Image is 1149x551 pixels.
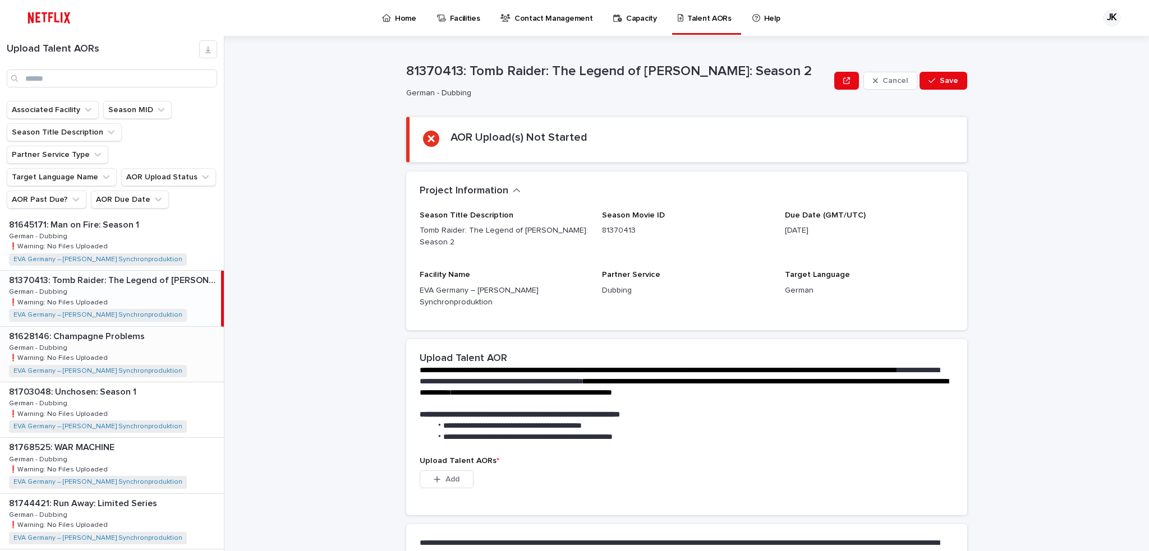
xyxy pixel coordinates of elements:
p: German - Dubbing [9,230,70,240]
h2: Upload Talent AOR [420,353,507,365]
p: 81370413: Tomb Raider: The Legend of Lara Croft: Season 2 [9,273,219,286]
p: 81645171: Man on Fire: Season 1 [9,217,141,230]
button: Associated Facility [7,101,99,119]
p: 81744421: Run Away: Limited Series [9,496,159,509]
span: Cancel [883,77,908,85]
a: EVA Germany – [PERSON_NAME] Synchronproduktion [13,423,182,430]
a: EVA Germany – [PERSON_NAME] Synchronproduktion [13,534,182,542]
input: Search [7,70,217,87]
button: Partner Service Type [7,146,108,164]
p: ❗️Warning: No Files Uploaded [9,408,110,418]
button: Add [420,470,474,488]
p: ❗️Warning: No Files Uploaded [9,240,110,251]
a: EVA Germany – [PERSON_NAME] Synchronproduktion [13,478,182,486]
span: Season Movie ID [602,211,665,219]
p: 81768525: WAR MACHINE [9,440,117,453]
p: ❗️Warning: No Files Uploaded [9,519,110,529]
span: Upload Talent AORs [420,457,499,465]
span: Partner Service [602,271,660,279]
span: Facility Name [420,271,470,279]
p: German - Dubbing [9,342,70,352]
button: Save [920,72,967,90]
p: 81370413 [602,225,771,237]
p: ❗️Warning: No Files Uploaded [9,352,110,362]
h2: Project Information [420,185,508,197]
button: AOR Upload Status [121,168,216,186]
h2: AOR Upload(s) Not Started [451,131,587,144]
p: Dubbing [602,285,771,297]
p: 81628146: Champagne Problems [9,329,147,342]
p: 81703048: Unchosen: Season 1 [9,385,139,397]
p: EVA Germany – [PERSON_NAME] Synchronproduktion [420,285,589,308]
button: AOR Past Due? [7,191,86,209]
p: German [785,285,954,297]
button: Project Information [420,185,521,197]
a: EVA Germany – [PERSON_NAME] Synchronproduktion [13,367,182,375]
button: Season MID [103,101,172,119]
button: Season Title Description [7,123,122,141]
p: German - Dubbing [9,286,70,296]
p: Tomb Raider: The Legend of [PERSON_NAME]: Season 2 [420,225,589,248]
span: Save [940,77,958,85]
span: Target Language [785,271,850,279]
p: ❗️Warning: No Files Uploaded [9,297,110,307]
button: Cancel [863,72,917,90]
div: JK [1103,9,1121,27]
p: German - Dubbing [406,89,825,98]
p: ❗️Warning: No Files Uploaded [9,464,110,474]
button: Target Language Name [7,168,117,186]
img: ifQbXi3ZQGMSEF7WDB7W [22,7,76,29]
a: EVA Germany – [PERSON_NAME] Synchronproduktion [13,256,182,263]
span: Due Date (GMT/UTC) [785,211,866,219]
p: German - Dubbing [9,509,70,519]
button: AOR Due Date [91,191,169,209]
p: German - Dubbing [9,397,70,408]
p: 81370413: Tomb Raider: The Legend of [PERSON_NAME]: Season 2 [406,63,830,80]
p: German - Dubbing [9,453,70,464]
h1: Upload Talent AORs [7,43,199,55]
span: Add [445,475,459,483]
span: Season Title Description [420,211,513,219]
a: EVA Germany – [PERSON_NAME] Synchronproduktion [13,311,182,319]
p: [DATE] [785,225,954,237]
